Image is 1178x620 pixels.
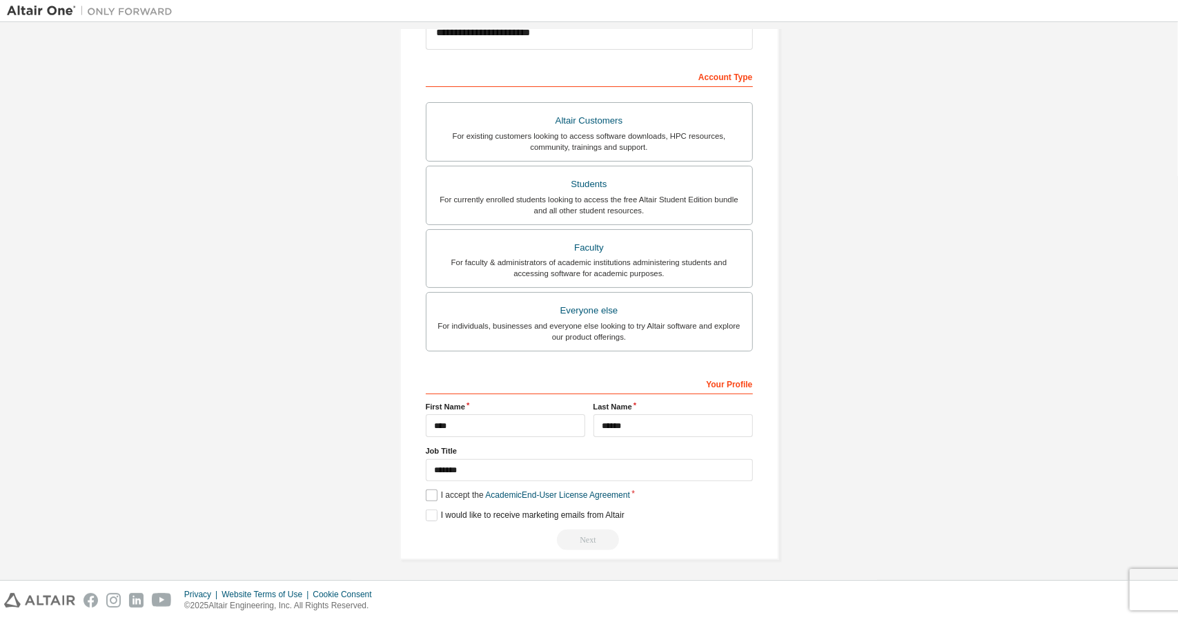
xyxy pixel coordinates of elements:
[435,320,744,342] div: For individuals, businesses and everyone else looking to try Altair software and explore our prod...
[152,593,172,608] img: youtube.svg
[184,589,222,600] div: Privacy
[7,4,179,18] img: Altair One
[426,445,753,456] label: Job Title
[435,111,744,130] div: Altair Customers
[184,600,380,612] p: © 2025 Altair Engineering, Inc. All Rights Reserved.
[222,589,313,600] div: Website Terms of Use
[426,490,630,501] label: I accept the
[129,593,144,608] img: linkedin.svg
[435,194,744,216] div: For currently enrolled students looking to access the free Altair Student Edition bundle and all ...
[426,401,585,412] label: First Name
[313,589,380,600] div: Cookie Consent
[435,238,744,258] div: Faculty
[486,490,630,500] a: Academic End-User License Agreement
[84,593,98,608] img: facebook.svg
[426,372,753,394] div: Your Profile
[435,175,744,194] div: Students
[426,530,753,550] div: Read and acccept EULA to continue
[4,593,75,608] img: altair_logo.svg
[426,510,625,521] label: I would like to receive marketing emails from Altair
[435,130,744,153] div: For existing customers looking to access software downloads, HPC resources, community, trainings ...
[435,301,744,320] div: Everyone else
[593,401,753,412] label: Last Name
[426,65,753,87] div: Account Type
[106,593,121,608] img: instagram.svg
[435,257,744,279] div: For faculty & administrators of academic institutions administering students and accessing softwa...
